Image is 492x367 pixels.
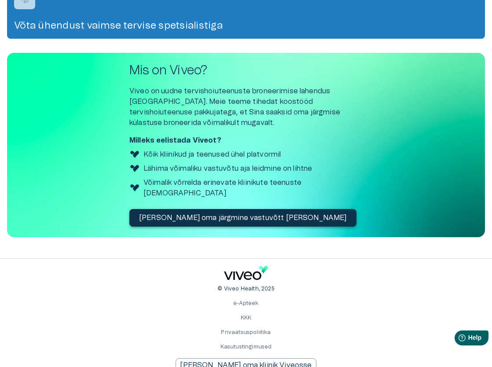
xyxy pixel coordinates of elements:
[241,315,252,320] a: KKK
[139,213,347,223] p: [PERSON_NAME] oma järgmine vastuvõtt [PERSON_NAME]
[14,20,478,32] h4: Võta ühendust vaimse tervise spetsialistiga
[129,183,140,193] img: Viveo logo
[143,177,363,198] p: Võimalik võrrelda erinevate kliinikute teenuste [DEMOGRAPHIC_DATA]
[221,330,271,335] a: Privaatsuspoliitika
[129,135,363,146] p: Milleks eelistada Viveot?
[423,327,492,352] iframe: Help widget launcher
[129,149,140,160] img: Viveo logo
[217,285,274,293] p: © Viveo Health, 2025
[220,344,272,349] a: Kasutustingimused
[233,301,258,306] a: e-Apteek
[129,63,363,79] h2: Mis on Viveo?
[129,86,363,128] p: Viveo on uudne tervishoiuteenuste broneerimise lahendus [GEOGRAPHIC_DATA]. Meie teeme tihedat koo...
[129,209,356,227] button: [PERSON_NAME] oma järgmine vastuvõtt [PERSON_NAME]
[224,266,268,283] a: Navigate to home page
[129,163,140,174] img: Viveo logo
[143,163,312,174] p: Lähima võimaliku vastuvõtu aja leidmine on lihtne
[143,149,281,160] p: Kõik kliinikud ja teenused ühel platvormil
